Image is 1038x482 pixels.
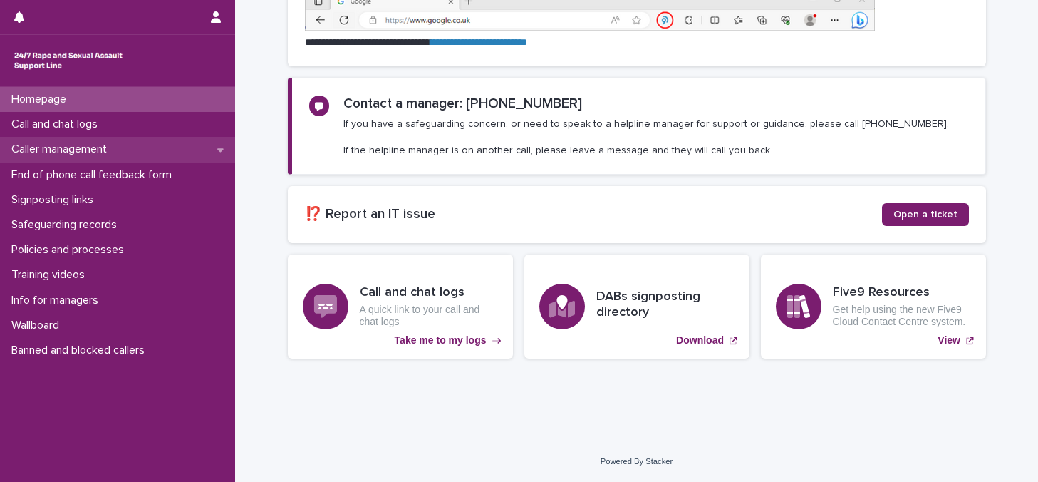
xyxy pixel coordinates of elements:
[524,255,749,359] a: Download
[6,193,105,207] p: Signposting links
[761,255,986,359] a: View
[882,203,969,226] a: Open a ticket
[6,118,109,131] p: Call and chat logs
[676,334,724,347] p: Download
[6,168,183,182] p: End of phone call feedback form
[395,334,487,347] p: Take me to my logs
[6,294,110,307] p: Info for managers
[596,289,735,320] h3: DABs signposting directory
[833,304,971,328] p: Get help using the new Five9 Cloud Contact Centre system.
[833,285,971,301] h3: Five9 Resources
[11,46,125,75] img: rhQMoQhaT3yELyF149Cw
[343,118,949,157] p: If you have a safeguarding concern, or need to speak to a helpline manager for support or guidanc...
[343,96,582,112] h2: Contact a manager: [PHONE_NUMBER]
[6,218,128,232] p: Safeguarding records
[601,457,673,466] a: Powered By Stacker
[938,334,960,347] p: View
[305,206,882,222] h2: ⁉️ Report an IT issue
[360,304,498,328] p: A quick link to your call and chat logs
[893,210,957,220] span: Open a ticket
[6,344,156,357] p: Banned and blocked callers
[6,243,135,257] p: Policies and processes
[6,319,71,332] p: Wallboard
[6,143,118,156] p: Caller management
[288,255,513,359] a: Take me to my logs
[6,93,78,106] p: Homepage
[360,285,498,301] h3: Call and chat logs
[6,268,96,282] p: Training videos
